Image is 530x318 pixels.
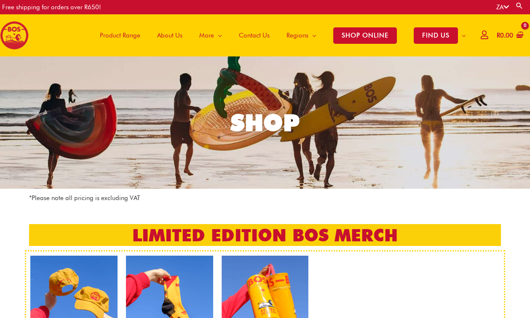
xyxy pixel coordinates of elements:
[191,14,230,56] a: More
[497,32,513,39] bdi: 0.00
[85,14,474,56] nav: Site Navigation
[325,14,405,56] a: SHOP ONLINE
[278,14,325,56] a: Regions
[91,14,149,56] a: Product Range
[230,14,278,56] a: Contact Us
[239,23,270,48] span: Contact Us
[230,111,300,134] div: SHOP
[414,27,458,44] span: FIND US
[199,23,214,48] span: More
[157,23,182,48] span: About Us
[29,193,501,203] p: *Please note all pricing is excluding VAT
[29,224,501,246] h2: LIMITED EDITION BOS MERCH
[333,27,397,44] span: SHOP ONLINE
[495,26,524,45] a: View Shopping Cart, empty
[496,3,509,11] a: ZA
[100,23,140,48] span: Product Range
[497,32,500,39] span: R
[286,23,308,48] span: Regions
[149,14,191,56] a: About Us
[515,2,524,10] a: Search button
